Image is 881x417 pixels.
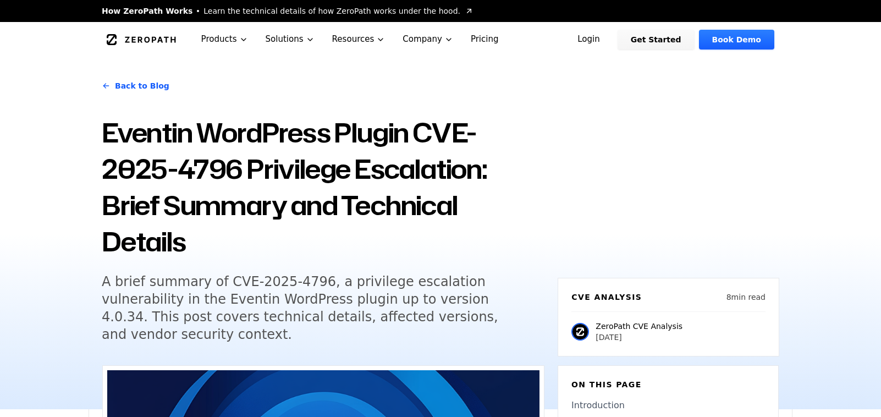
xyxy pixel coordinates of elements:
span: How ZeroPath Works [102,6,192,17]
button: Solutions [257,22,323,57]
button: Products [192,22,257,57]
a: Pricing [462,22,508,57]
h5: A brief summary of CVE-2025-4796, a privilege escalation vulnerability in the Eventin WordPress p... [102,273,524,343]
p: [DATE] [596,332,682,343]
a: Book Demo [699,30,774,50]
a: Login [564,30,613,50]
span: Learn the technical details of how ZeroPath works under the hood. [203,6,460,17]
button: Resources [323,22,394,57]
p: ZeroPath CVE Analysis [596,321,682,332]
a: How ZeroPath WorksLearn the technical details of how ZeroPath works under the hood. [102,6,473,17]
a: Get Started [618,30,695,50]
p: 8 min read [726,292,766,303]
a: Back to Blog [102,70,169,101]
h1: Eventin WordPress Plugin CVE-2025-4796 Privilege Escalation: Brief Summary and Technical Details [102,114,544,260]
h6: CVE Analysis [571,292,642,303]
a: Introduction [571,399,765,412]
h6: On this page [571,379,765,390]
button: Company [394,22,462,57]
nav: Global [89,22,792,57]
img: ZeroPath CVE Analysis [571,323,589,341]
